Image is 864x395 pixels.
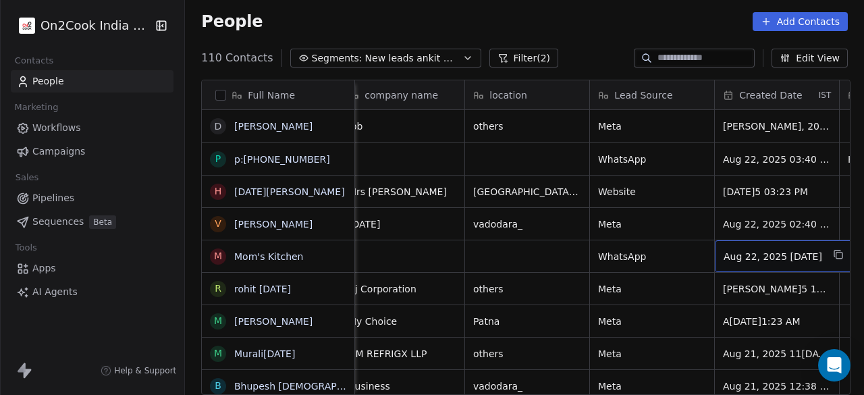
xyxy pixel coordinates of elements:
[215,184,222,199] div: H
[473,347,581,361] span: others
[214,249,222,263] div: M
[234,381,418,392] a: Bhupesh [DEMOGRAPHIC_DATA][DATE]
[772,49,848,68] button: Edit View
[234,316,313,327] a: [PERSON_NAME]
[348,217,456,231] span: [DATE]
[598,153,706,166] span: WhatsApp
[348,379,456,393] span: Business
[819,90,832,101] span: IST
[473,379,581,393] span: vadodara_
[723,282,831,296] span: [PERSON_NAME]5 11:48 AM
[234,251,304,262] a: Mom's Kitchen
[11,70,173,93] a: People
[312,51,362,65] span: Segments:
[202,80,354,109] div: Full Name
[723,217,831,231] span: Aug 22, 2025 02:40 PM
[739,88,802,102] span: Created Date
[348,282,456,296] span: Rj Corporation
[598,315,706,328] span: Meta
[598,379,706,393] span: Meta
[9,167,45,188] span: Sales
[215,217,222,231] div: V
[40,17,152,34] span: On2Cook India Pvt. Ltd.
[465,80,589,109] div: location
[723,153,831,166] span: Aug 22, 2025 03:40 PM
[11,117,173,139] a: Workflows
[234,348,295,359] a: Murali[DATE]
[473,217,581,231] span: vadodara_
[364,88,438,102] span: company name
[234,284,291,294] a: rohit [DATE]
[723,347,831,361] span: Aug 21, 2025 11[DATE]
[9,238,43,258] span: Tools
[598,250,706,263] span: WhatsApp
[114,365,176,376] span: Help & Support
[715,80,839,109] div: Created DateIST
[473,120,581,133] span: others
[234,121,313,132] a: [PERSON_NAME]
[723,315,831,328] span: A[DATE]1:23 AM
[348,347,456,361] span: NM REFRIGX LLP
[348,315,456,328] span: My Choice
[11,281,173,303] a: AI Agents
[11,257,173,280] a: Apps
[340,80,464,109] div: company name
[598,282,706,296] span: Meta
[348,185,456,199] span: Mrs [PERSON_NAME]
[214,314,222,328] div: M
[9,97,64,117] span: Marketing
[723,379,831,393] span: Aug 21, 2025 12:38 AM
[473,282,581,296] span: others
[32,74,64,88] span: People
[348,120,456,133] span: job
[215,152,221,166] div: p
[11,211,173,233] a: SequencesBeta
[489,49,559,68] button: Filter(2)
[32,191,74,205] span: Pipelines
[32,285,78,299] span: AI Agents
[234,186,345,197] a: [DATE][PERSON_NAME]
[11,187,173,209] a: Pipelines
[614,88,672,102] span: Lead Source
[16,14,146,37] button: On2Cook India Pvt. Ltd.
[201,50,273,66] span: 110 Contacts
[32,121,81,135] span: Workflows
[473,315,581,328] span: Patna
[19,18,35,34] img: on2cook%20logo-04%20copy.jpg
[32,215,84,229] span: Sequences
[32,144,85,159] span: Campaigns
[215,120,222,134] div: d
[215,282,221,296] div: r
[32,261,56,275] span: Apps
[753,12,848,31] button: Add Contacts
[9,51,59,71] span: Contacts
[214,346,222,361] div: M
[724,250,822,263] span: Aug 22, 2025 [DATE]
[215,379,222,393] div: B
[89,215,116,229] span: Beta
[723,185,831,199] span: [DATE]5 03:23 PM
[201,11,263,32] span: People
[598,120,706,133] span: Meta
[234,154,330,165] a: p:[PHONE_NUMBER]
[723,120,831,133] span: [PERSON_NAME], 2025 06:23 PM
[489,88,527,102] span: location
[598,347,706,361] span: Meta
[365,51,460,65] span: New leads ankit whats app
[234,219,313,230] a: [PERSON_NAME]
[590,80,714,109] div: Lead Source
[473,185,581,199] span: [GEOGRAPHIC_DATA][DATE]
[248,88,295,102] span: Full Name
[11,140,173,163] a: Campaigns
[101,365,176,376] a: Help & Support
[598,217,706,231] span: Meta
[818,349,850,381] div: Open Intercom Messenger
[598,185,706,199] span: Website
